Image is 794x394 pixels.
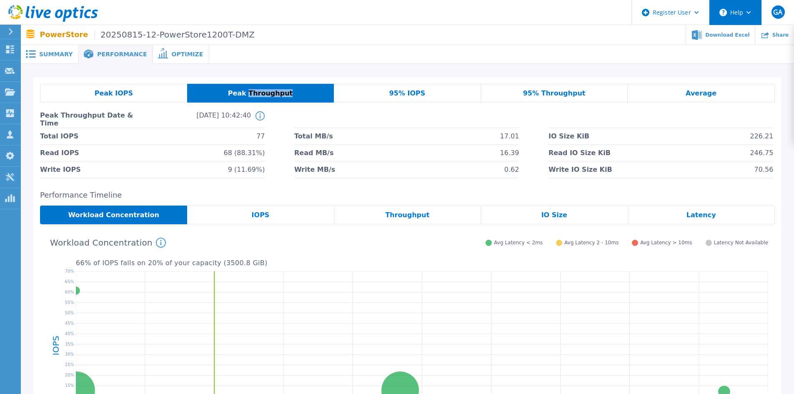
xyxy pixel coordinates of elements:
[228,161,265,178] span: 9 (11.69%)
[773,9,782,15] span: GA
[385,212,429,218] span: Throughput
[294,161,335,178] span: Write MB/s
[40,191,775,200] h2: Performance Timeline
[40,161,81,178] span: Write IOPS
[523,90,586,97] span: 95% Throughput
[686,90,716,97] span: Average
[171,51,203,57] span: Optimize
[256,128,265,144] span: 77
[714,240,768,246] span: Latency Not Available
[750,145,773,161] span: 246.75
[252,212,270,218] span: IOPS
[39,51,73,57] span: Summary
[68,212,159,218] span: Workload Concentration
[494,240,543,246] span: Avg Latency < 2ms
[65,290,74,294] text: 60%
[65,300,74,305] text: 55%
[65,269,74,274] text: 70%
[97,51,147,57] span: Performance
[40,111,145,128] span: Peak Throughput Date & Time
[294,128,333,144] span: Total MB/s
[564,240,619,246] span: Avg Latency 2 - 10ms
[65,373,74,377] text: 20%
[95,30,255,40] span: 20250815-12-PowerStore1200T-DMZ
[772,33,789,38] span: Share
[50,238,166,248] h4: Workload Concentration
[504,161,519,178] span: 0.62
[52,314,60,376] h4: IOPS
[40,128,78,144] span: Total IOPS
[145,111,251,128] span: [DATE] 10:42:40
[705,33,749,38] span: Download Excel
[549,128,589,144] span: IO Size KiB
[76,259,768,267] p: 66 % of IOPS falls on 20 % of your capacity ( 3500.8 GiB )
[640,240,692,246] span: Avg Latency > 10ms
[750,128,773,144] span: 226.21
[549,145,611,161] span: Read IO Size KiB
[65,279,74,284] text: 65%
[541,212,567,218] span: IO Size
[224,145,265,161] span: 68 (88.31%)
[686,212,716,218] span: Latency
[500,145,519,161] span: 16.39
[65,310,74,315] text: 50%
[40,30,255,40] p: PowerStore
[40,145,79,161] span: Read IOPS
[65,383,74,388] text: 15%
[228,90,293,97] span: Peak Throughput
[294,145,333,161] span: Read MB/s
[549,161,612,178] span: Write IO Size KiB
[754,161,774,178] span: 70.56
[500,128,519,144] span: 17.01
[95,90,133,97] span: Peak IOPS
[389,90,426,97] span: 95% IOPS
